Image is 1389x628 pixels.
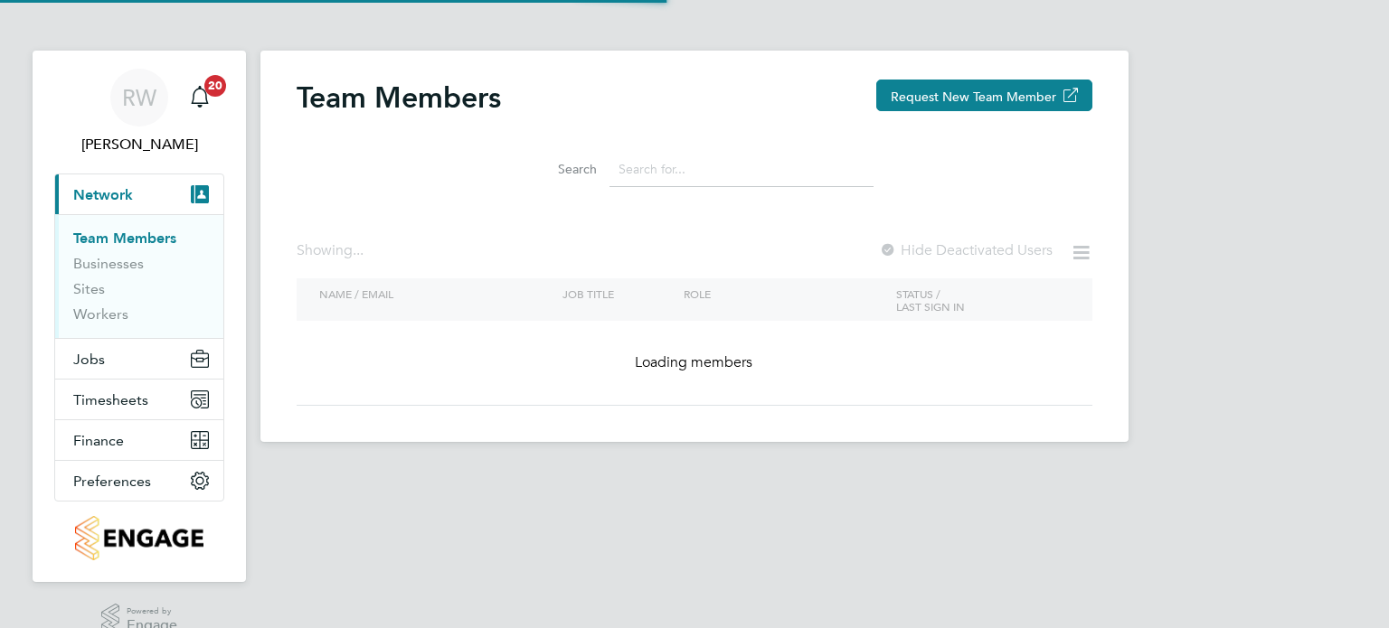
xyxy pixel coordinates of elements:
[73,473,151,490] span: Preferences
[55,339,223,379] button: Jobs
[182,69,218,127] a: 20
[515,161,597,177] label: Search
[73,230,176,247] a: Team Members
[55,214,223,338] div: Network
[73,280,105,297] a: Sites
[73,351,105,368] span: Jobs
[879,241,1053,259] label: Hide Deactivated Users
[204,75,226,97] span: 20
[54,134,224,155] span: Richard Walsh
[122,86,156,109] span: RW
[55,174,223,214] button: Network
[127,604,177,619] span: Powered by
[55,461,223,501] button: Preferences
[33,51,246,582] nav: Main navigation
[55,420,223,460] button: Finance
[75,516,203,560] img: countryside-properties-logo-retina.png
[297,241,367,260] div: Showing
[609,152,874,187] input: Search for...
[353,241,364,259] span: ...
[876,80,1092,111] button: Request New Team Member
[73,255,144,272] a: Businesses
[54,69,224,155] a: RW[PERSON_NAME]
[54,516,224,560] a: Go to home page
[297,80,501,116] h2: Team Members
[73,432,124,449] span: Finance
[73,391,148,408] span: Timesheets
[55,380,223,419] button: Timesheets
[73,186,133,203] span: Network
[73,305,128,323] a: Workers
